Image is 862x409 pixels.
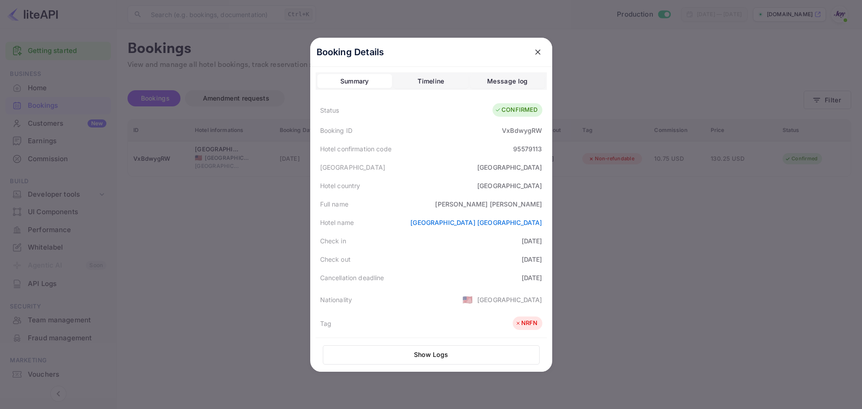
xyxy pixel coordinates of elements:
[502,126,542,135] div: VxBdwygRW
[513,144,542,154] div: 95579113
[317,45,384,59] p: Booking Details
[435,199,542,209] div: [PERSON_NAME] [PERSON_NAME]
[462,291,473,308] span: United States
[320,218,354,227] div: Hotel name
[515,319,538,328] div: NRFN
[495,106,537,114] div: CONFIRMED
[320,163,386,172] div: [GEOGRAPHIC_DATA]
[320,144,391,154] div: Hotel confirmation code
[323,345,540,365] button: Show Logs
[477,181,542,190] div: [GEOGRAPHIC_DATA]
[522,273,542,282] div: [DATE]
[320,126,353,135] div: Booking ID
[470,74,545,88] button: Message log
[394,74,468,88] button: Timeline
[320,255,351,264] div: Check out
[530,44,546,60] button: close
[340,76,369,87] div: Summary
[487,76,528,87] div: Message log
[317,74,392,88] button: Summary
[320,181,361,190] div: Hotel country
[320,236,346,246] div: Check in
[477,163,542,172] div: [GEOGRAPHIC_DATA]
[320,295,352,304] div: Nationality
[320,319,331,328] div: Tag
[320,273,384,282] div: Cancellation deadline
[477,295,542,304] div: [GEOGRAPHIC_DATA]
[522,236,542,246] div: [DATE]
[522,255,542,264] div: [DATE]
[320,199,348,209] div: Full name
[410,219,542,226] a: [GEOGRAPHIC_DATA] [GEOGRAPHIC_DATA]
[320,106,339,115] div: Status
[418,76,444,87] div: Timeline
